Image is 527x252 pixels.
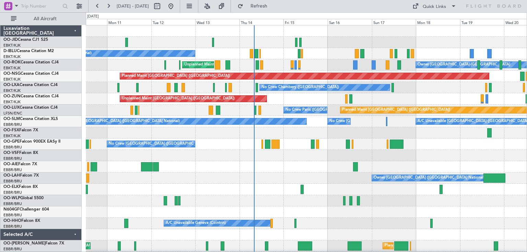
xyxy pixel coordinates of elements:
div: No Crew [GEOGRAPHIC_DATA] ([GEOGRAPHIC_DATA] National) [65,116,180,127]
a: EBKT/KJK [3,65,21,71]
a: EBBR/BRU [3,224,22,229]
a: OO-NSGCessna Citation CJ4 [3,72,59,76]
a: EBKT/KJK [3,88,21,93]
button: All Aircraft [8,13,74,24]
span: OO-GPE [3,140,20,144]
div: Fri 15 [283,19,328,25]
input: Trip Number [21,1,60,11]
div: Owner [GEOGRAPHIC_DATA] ([GEOGRAPHIC_DATA] National) [374,173,484,183]
span: Refresh [245,4,273,9]
span: OO-VSF [3,151,19,155]
div: Mon 18 [416,19,460,25]
a: EBBR/BRU [3,247,22,252]
div: Unplanned Maint [GEOGRAPHIC_DATA] ([GEOGRAPHIC_DATA]) [122,94,235,104]
div: [DATE] [87,14,99,20]
a: D-IBLUCessna Citation M2 [3,49,54,53]
a: EBBR/BRU [3,190,22,195]
span: OO-LUX [3,106,20,110]
div: Planned Maint [GEOGRAPHIC_DATA] ([GEOGRAPHIC_DATA]) [342,105,450,115]
a: OO-GPEFalcon 900EX EASy II [3,140,60,144]
a: EBKT/KJK [3,133,21,139]
span: OO-JID [3,38,18,42]
a: N604GFChallenger 604 [3,207,49,212]
div: Tue 12 [151,19,196,25]
a: OO-ELKFalcon 8X [3,185,38,189]
a: EBKT/KJK [3,99,21,105]
div: No Crew Chambery ([GEOGRAPHIC_DATA]) [261,82,339,93]
a: EBBR/BRU [3,156,22,161]
div: Unplanned Maint [GEOGRAPHIC_DATA]-[GEOGRAPHIC_DATA] [184,60,295,70]
span: [DATE] - [DATE] [117,3,149,9]
span: OO-ZUN [3,94,21,98]
a: EBBR/BRU [3,122,22,127]
a: EBBR/BRU [3,145,22,150]
a: OO-JIDCessna CJ1 525 [3,38,48,42]
a: OO-FSXFalcon 7X [3,128,38,132]
a: OO-LXACessna Citation CJ4 [3,83,58,87]
div: Sun 17 [372,19,416,25]
div: A/C Unavailable Geneva (Cointrin) [166,218,226,228]
button: Quick Links [409,1,460,12]
a: OO-HHOFalcon 8X [3,219,40,223]
span: OO-HHO [3,219,21,223]
a: OO-AIEFalcon 7X [3,162,37,166]
div: Planned Maint [GEOGRAPHIC_DATA] ([GEOGRAPHIC_DATA]) [122,71,230,81]
div: Wed 13 [195,19,239,25]
div: Tue 19 [460,19,504,25]
a: EBBR/BRU [3,179,22,184]
div: Thu 14 [239,19,284,25]
div: Sat 16 [328,19,372,25]
span: N604GF [3,207,20,212]
span: OO-WLP [3,196,20,200]
a: OO-WLPGlobal 5500 [3,196,44,200]
div: No Crew [GEOGRAPHIC_DATA] ([GEOGRAPHIC_DATA] National) [109,139,224,149]
a: OO-ROKCessna Citation CJ4 [3,60,59,64]
a: OO-[PERSON_NAME]Falcon 7X [3,241,64,245]
span: OO-FSX [3,128,19,132]
a: OO-LAHFalcon 7X [3,173,39,178]
a: EBBR/BRU [3,213,22,218]
div: No Crew Paris ([GEOGRAPHIC_DATA]) [285,105,353,115]
div: Owner [GEOGRAPHIC_DATA]-[GEOGRAPHIC_DATA] [418,60,510,70]
span: OO-ELK [3,185,19,189]
a: EBKT/KJK [3,54,21,59]
span: OO-SLM [3,117,20,121]
a: OO-ZUNCessna Citation CJ4 [3,94,59,98]
button: Refresh [234,1,276,12]
span: OO-AIE [3,162,18,166]
div: Quick Links [423,3,446,10]
span: OO-NSG [3,72,21,76]
a: EBBR/BRU [3,167,22,172]
a: LFSN/ENC [3,111,22,116]
div: No Crew [GEOGRAPHIC_DATA] ([GEOGRAPHIC_DATA] National) [329,116,444,127]
span: OO-ROK [3,60,21,64]
a: OO-LUXCessna Citation CJ4 [3,106,58,110]
div: Planned Maint [GEOGRAPHIC_DATA] ([GEOGRAPHIC_DATA] National) [385,241,509,251]
span: D-IBLU [3,49,17,53]
span: OO-LAH [3,173,20,178]
a: EBKT/KJK [3,43,21,48]
a: EBKT/KJK [3,77,21,82]
a: OO-VSFFalcon 8X [3,151,38,155]
span: OO-[PERSON_NAME] [3,241,45,245]
div: Mon 11 [107,19,151,25]
a: EBBR/BRU [3,201,22,206]
span: All Aircraft [18,16,72,21]
a: OO-SLMCessna Citation XLS [3,117,58,121]
span: OO-LXA [3,83,20,87]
